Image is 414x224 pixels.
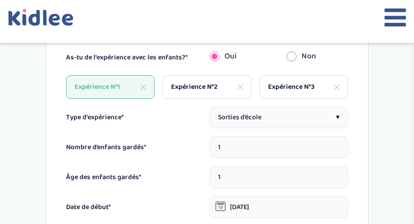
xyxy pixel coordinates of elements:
input: Age [209,166,348,188]
label: Âge des enfants gardés* [66,172,141,183]
label: Nombre d’enfants gardés* [66,142,146,153]
div: Non [279,45,356,67]
input: sélectionne une date [209,196,348,218]
label: Date de début* [66,202,111,213]
span: ▾ [336,112,339,123]
span: Expérience N°2 [171,82,217,92]
span: Expérience N°1 [74,82,120,92]
label: Type d'expérience* [66,112,124,123]
div: Oui [202,45,279,67]
label: As-tu de l'expérience avec les enfants?* [66,52,188,63]
span: Sorties d’école [218,112,261,123]
span: Expérience N°3 [268,82,314,92]
input: Nombre d’enfants gardés [209,136,348,158]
